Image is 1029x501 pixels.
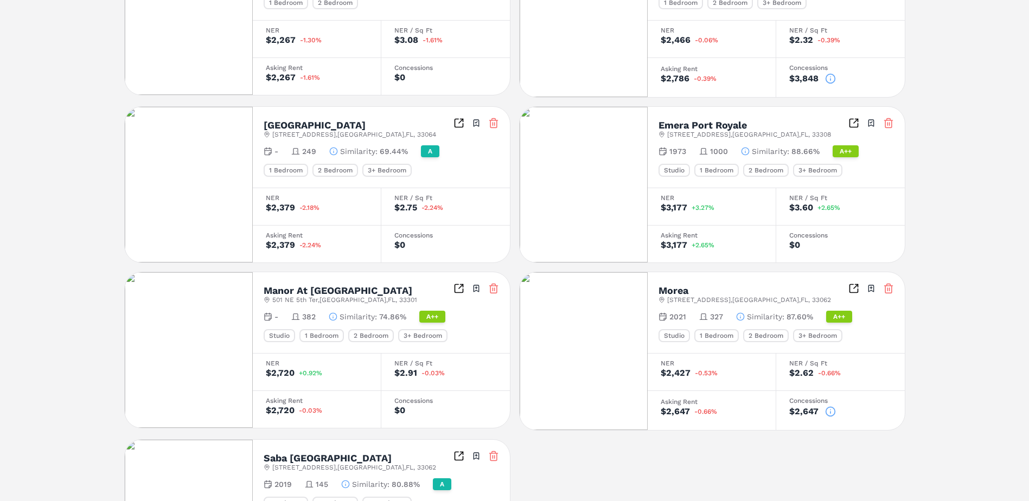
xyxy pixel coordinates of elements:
div: $2,720 [266,369,295,377]
div: A [433,478,451,490]
div: Concessions [789,65,892,71]
div: 3+ Bedroom [398,329,448,342]
span: -0.66% [818,370,841,376]
div: $0 [394,73,405,82]
span: 145 [316,479,328,490]
button: Similarity:74.86% [329,311,406,322]
span: +3.27% [692,204,714,211]
div: 2 Bedroom [348,329,394,342]
div: NER [661,360,763,367]
span: 69.44% [380,146,408,157]
span: 1000 [710,146,728,157]
div: $2.32 [789,36,813,44]
span: 2019 [274,479,292,490]
button: Similarity:88.66% [741,146,820,157]
div: 1 Bedroom [264,164,308,177]
h2: Manor At [GEOGRAPHIC_DATA] [264,286,412,296]
div: NER [661,195,763,201]
div: $2,379 [266,203,295,212]
div: Studio [659,329,690,342]
div: Concessions [394,232,497,239]
a: Inspect Comparables [848,283,859,294]
div: A++ [833,145,859,157]
span: 80.88% [392,479,420,490]
span: +0.92% [299,370,322,376]
div: $2,786 [661,74,689,83]
div: A++ [826,311,852,323]
div: $0 [394,241,405,249]
span: -1.30% [300,37,322,43]
div: $2.91 [394,369,417,377]
h2: Morea [659,286,688,296]
div: Asking Rent [661,399,763,405]
span: 1973 [669,146,686,157]
span: -2.24% [421,204,443,211]
span: +2.65% [817,204,840,211]
span: 382 [302,311,316,322]
div: 2 Bedroom [743,164,789,177]
div: $3,177 [661,203,687,212]
div: $2,466 [661,36,691,44]
div: $2,647 [789,407,819,416]
div: NER [266,27,368,34]
div: Studio [659,164,690,177]
a: Inspect Comparables [848,118,859,129]
span: -0.66% [694,408,717,415]
div: 2 Bedroom [743,329,789,342]
span: Similarity : [352,479,389,490]
div: Concessions [394,65,497,71]
span: [STREET_ADDRESS] , [GEOGRAPHIC_DATA] , FL , 33062 [272,463,436,472]
div: NER / Sq Ft [394,27,497,34]
div: NER / Sq Ft [789,27,892,34]
span: -2.18% [299,204,319,211]
div: NER / Sq Ft [394,360,497,367]
div: NER / Sq Ft [394,195,497,201]
span: 2021 [669,311,686,322]
span: -0.06% [695,37,718,43]
span: - [274,146,278,157]
a: Inspect Comparables [453,118,464,129]
div: Studio [264,329,295,342]
div: $2.62 [789,369,814,377]
div: $0 [789,241,800,249]
span: +2.65% [692,242,714,248]
span: 327 [710,311,723,322]
span: 88.66% [791,146,820,157]
button: Similarity:87.60% [736,311,813,322]
div: $2,379 [266,241,295,249]
div: 3+ Bedroom [793,164,842,177]
div: $2,267 [266,36,296,44]
span: -1.61% [300,74,320,81]
button: Similarity:69.44% [329,146,408,157]
div: $0 [394,406,405,415]
span: - [274,311,278,322]
div: Asking Rent [266,397,368,404]
div: $2,267 [266,73,296,82]
span: [STREET_ADDRESS] , [GEOGRAPHIC_DATA] , FL , 33308 [667,130,831,139]
span: -0.03% [421,370,445,376]
span: -1.61% [423,37,443,43]
div: Concessions [789,397,892,404]
div: A [421,145,439,157]
span: 87.60% [787,311,813,322]
span: -0.39% [817,37,840,43]
div: Asking Rent [661,66,763,72]
span: 501 NE 5th Ter , [GEOGRAPHIC_DATA] , FL , 33301 [272,296,417,304]
div: NER [266,195,368,201]
div: 1 Bedroom [694,329,739,342]
a: Inspect Comparables [453,283,464,294]
div: $2,427 [661,369,691,377]
span: [STREET_ADDRESS] , [GEOGRAPHIC_DATA] , FL , 33064 [272,130,436,139]
div: NER [661,27,763,34]
div: 1 Bedroom [694,164,739,177]
div: $2.75 [394,203,417,212]
span: Similarity : [752,146,789,157]
span: -0.03% [299,407,322,414]
span: -2.24% [299,242,321,248]
span: -0.39% [694,75,717,82]
div: 1 Bedroom [299,329,344,342]
span: 249 [302,146,316,157]
div: Concessions [789,232,892,239]
span: [STREET_ADDRESS] , [GEOGRAPHIC_DATA] , FL , 33062 [667,296,831,304]
h2: Saba [GEOGRAPHIC_DATA] [264,453,392,463]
